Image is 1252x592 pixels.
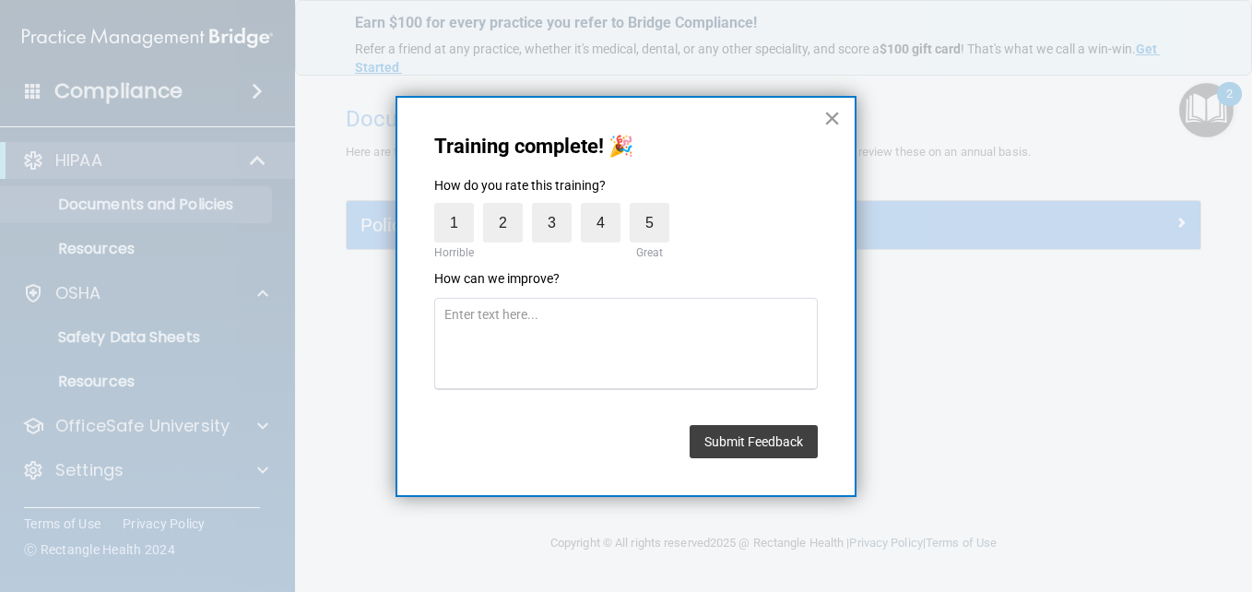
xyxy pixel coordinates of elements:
[434,203,474,243] label: 1
[434,135,818,159] p: Training complete! 🎉
[434,177,818,195] p: How do you rate this training?
[483,203,523,243] label: 2
[823,103,841,133] button: Close
[630,203,669,243] label: 5
[690,425,818,458] button: Submit Feedback
[430,243,478,263] div: Horrible
[581,203,620,243] label: 4
[434,270,818,289] p: How can we improve?
[532,203,572,243] label: 3
[630,243,669,263] div: Great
